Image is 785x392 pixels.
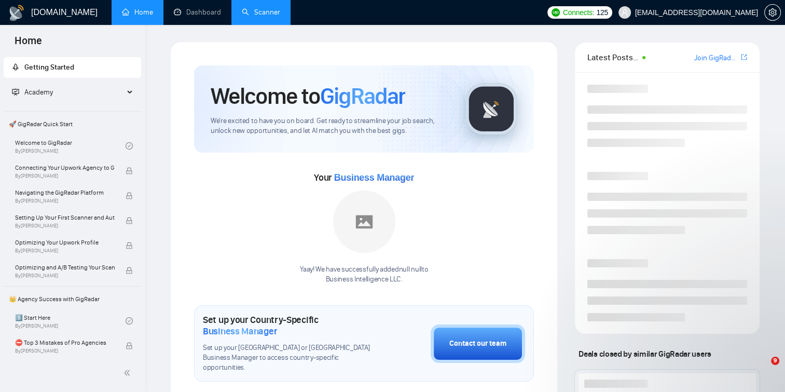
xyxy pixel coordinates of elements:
[8,5,25,21] img: logo
[741,52,747,62] a: export
[15,187,115,198] span: Navigating the GigRadar Platform
[320,82,405,110] span: GigRadar
[126,267,133,274] span: lock
[24,63,74,72] span: Getting Started
[15,134,126,157] a: Welcome to GigRadarBy[PERSON_NAME]
[242,8,280,17] a: searchScanner
[15,273,115,279] span: By [PERSON_NAME]
[126,217,133,224] span: lock
[15,212,115,223] span: Setting Up Your First Scanner and Auto-Bidder
[126,317,133,325] span: check-circle
[15,262,115,273] span: Optimizing and A/B Testing Your Scanner for Better Results
[122,8,153,17] a: homeHome
[123,368,134,378] span: double-left
[750,357,775,382] iframe: Intercom live chat
[126,342,133,349] span: lock
[5,114,140,134] span: 🚀 GigRadar Quick Start
[741,53,747,61] span: export
[694,52,739,64] a: Join GigRadar Slack Community
[12,63,19,71] span: rocket
[465,83,517,135] img: gigradar-logo.png
[126,167,133,174] span: lock
[449,338,506,349] div: Contact our team
[15,248,115,254] span: By [PERSON_NAME]
[6,33,50,55] span: Home
[596,7,608,18] span: 125
[300,275,428,285] p: Business Intelligence LLC .
[563,7,594,18] span: Connects:
[15,337,115,348] span: ⛔ Top 3 Mistakes of Pro Agencies
[15,223,115,229] span: By [PERSON_NAME]
[771,357,779,365] span: 9
[552,8,560,17] img: upwork-logo.png
[211,82,405,110] h1: Welcome to
[15,163,115,173] span: Connecting Your Upwork Agency to GigRadar
[15,348,115,354] span: By [PERSON_NAME]
[126,142,133,150] span: check-circle
[15,173,115,179] span: By [PERSON_NAME]
[24,88,53,97] span: Academy
[764,4,781,21] button: setting
[15,309,126,332] a: 1️⃣ Start HereBy[PERSON_NAME]
[174,8,221,17] a: dashboardDashboard
[333,191,395,253] img: placeholder.png
[203,314,379,337] h1: Set up your Country-Specific
[621,9,628,16] span: user
[12,88,53,97] span: Academy
[126,192,133,199] span: lock
[126,242,133,249] span: lock
[764,8,781,17] a: setting
[314,172,414,183] span: Your
[334,172,414,183] span: Business Manager
[203,343,379,373] span: Set up your [GEOGRAPHIC_DATA] or [GEOGRAPHIC_DATA] Business Manager to access country-specific op...
[300,265,428,285] div: Yaay! We have successfully added null null to
[574,345,715,363] span: Deals closed by similar GigRadar users
[587,51,639,64] span: Latest Posts from the GigRadar Community
[211,116,449,136] span: We're excited to have you on board. Get ready to streamline your job search, unlock new opportuni...
[15,198,115,204] span: By [PERSON_NAME]
[203,326,277,337] span: Business Manager
[4,57,141,78] li: Getting Started
[15,237,115,248] span: Optimizing Your Upwork Profile
[5,289,140,309] span: 👑 Agency Success with GigRadar
[765,8,780,17] span: setting
[431,325,525,363] button: Contact our team
[12,88,19,96] span: fund-projection-screen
